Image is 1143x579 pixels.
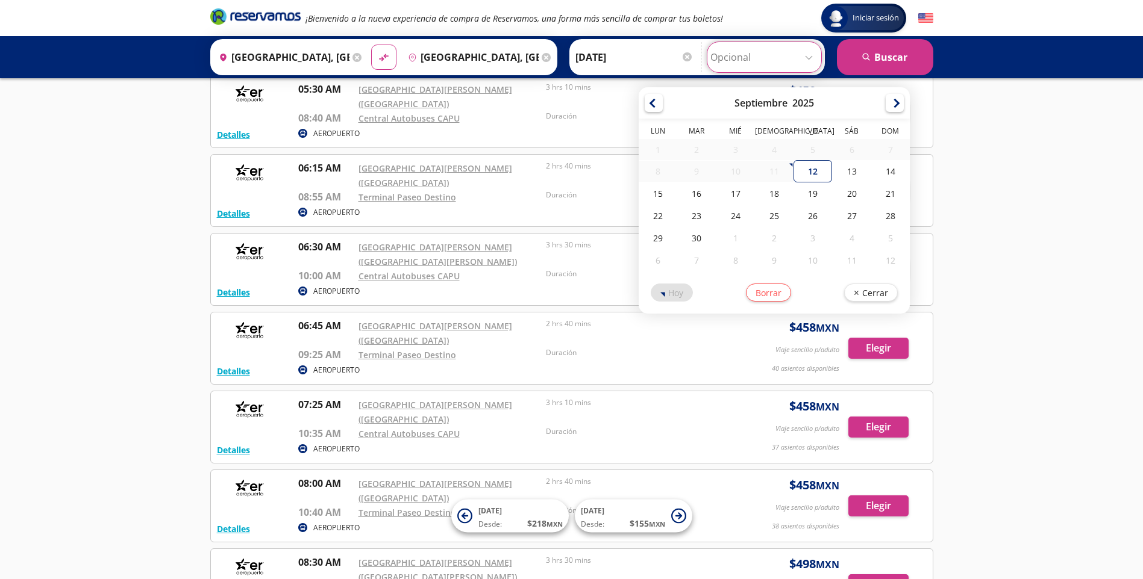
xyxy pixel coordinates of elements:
span: [DATE] [478,506,502,516]
p: AEROPUERTO [313,207,360,218]
th: Viernes [794,126,832,139]
a: [GEOGRAPHIC_DATA][PERSON_NAME] ([GEOGRAPHIC_DATA]) [359,478,512,504]
a: Terminal Paseo Destino [359,191,456,203]
div: 01-Sep-25 [639,139,677,160]
span: $ 218 [527,517,563,530]
div: 15-Sep-25 [639,182,677,205]
button: [DATE]Desde:$155MXN [575,500,692,533]
p: 10:40 AM [298,505,352,519]
div: 11-Oct-25 [833,249,871,271]
div: 06-Sep-25 [833,139,871,160]
small: MXN [816,321,839,335]
th: Miércoles [716,126,755,139]
span: $ 155 [630,517,665,530]
p: 06:15 AM [298,161,352,175]
button: Elegir [848,495,909,516]
span: $ 458 [789,397,839,415]
button: Buscar [837,39,933,75]
div: 14-Sep-25 [871,160,910,182]
div: 28-Sep-25 [871,205,910,227]
button: Detalles [217,365,250,377]
div: 09-Oct-25 [755,249,794,271]
a: Terminal Paseo Destino [359,349,456,361]
div: 11-Sep-25 [755,161,794,182]
a: Central Autobuses CAPU [359,270,460,282]
button: Detalles [217,286,250,299]
div: 03-Oct-25 [794,227,832,249]
div: 10-Sep-25 [716,161,755,182]
small: MXN [816,479,839,492]
p: Viaje sencillo p/adulto [775,503,839,513]
a: Central Autobuses CAPU [359,113,460,124]
p: 10:00 AM [298,268,352,283]
p: 08:55 AM [298,190,352,204]
a: Brand Logo [210,7,301,29]
div: 07-Oct-25 [677,249,716,271]
div: Septiembre [734,96,788,110]
p: Duración [546,426,728,437]
div: 18-Sep-25 [755,182,794,205]
th: Jueves [755,126,794,139]
p: AEROPUERTO [313,522,360,533]
p: 3 hrs 10 mins [546,82,728,93]
div: 03-Sep-25 [716,139,755,160]
div: 04-Oct-25 [833,227,871,249]
p: Viaje sencillo p/adulto [775,424,839,434]
p: 2 hrs 40 mins [546,476,728,487]
div: 20-Sep-25 [833,182,871,205]
th: Sábado [833,126,871,139]
div: 30-Sep-25 [677,227,716,249]
span: Desde: [581,519,604,530]
input: Buscar Origen [214,42,349,72]
a: [GEOGRAPHIC_DATA][PERSON_NAME] ([GEOGRAPHIC_DATA]) [359,399,512,425]
small: MXN [649,519,665,528]
button: Elegir [848,416,909,438]
input: Buscar Destino [403,42,539,72]
div: 13-Sep-25 [833,160,871,182]
button: Detalles [217,522,250,535]
p: Duración [546,268,728,279]
div: 17-Sep-25 [716,182,755,205]
a: Central Autobuses CAPU [359,428,460,439]
p: 10:35 AM [298,426,352,441]
div: 26-Sep-25 [794,205,832,227]
em: ¡Bienvenido a la nueva experiencia de compra de Reservamos, una forma más sencilla de comprar tus... [305,13,723,24]
p: 06:30 AM [298,240,352,254]
div: 21-Sep-25 [871,182,910,205]
div: 2025 [792,96,814,110]
th: Lunes [639,126,677,139]
small: MXN [816,400,839,413]
img: RESERVAMOS [217,476,283,500]
p: AEROPUERTO [313,286,360,297]
p: 2 hrs 40 mins [546,161,728,172]
p: 3 hrs 30 mins [546,555,728,566]
div: 09-Sep-25 [677,161,716,182]
p: 05:30 AM [298,82,352,96]
th: Domingo [871,126,910,139]
div: 10-Oct-25 [794,249,832,271]
span: $ 458 [789,318,839,336]
p: 08:30 AM [298,555,352,569]
p: AEROPUERTO [313,444,360,454]
a: Terminal Paseo Destino [359,507,456,518]
a: [GEOGRAPHIC_DATA][PERSON_NAME] ([GEOGRAPHIC_DATA]) [359,320,512,346]
img: RESERVAMOS [217,397,283,421]
button: [DATE]Desde:$218MXN [451,500,569,533]
button: Detalles [217,444,250,456]
div: 29-Sep-25 [639,227,677,249]
p: AEROPUERTO [313,365,360,376]
p: Duración [546,190,728,200]
button: Borrar [746,283,791,302]
p: 3 hrs 10 mins [546,397,728,408]
a: [GEOGRAPHIC_DATA][PERSON_NAME] ([GEOGRAPHIC_DATA]) [359,84,512,110]
span: [DATE] [581,506,604,516]
p: Duración [546,347,728,358]
p: 37 asientos disponibles [772,442,839,453]
button: Detalles [217,207,250,220]
div: 08-Oct-25 [716,249,755,271]
button: Elegir [848,338,909,359]
div: 05-Oct-25 [871,227,910,249]
input: Elegir Fecha [575,42,694,72]
img: RESERVAMOS [217,240,283,264]
p: Viaje sencillo p/adulto [775,345,839,355]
